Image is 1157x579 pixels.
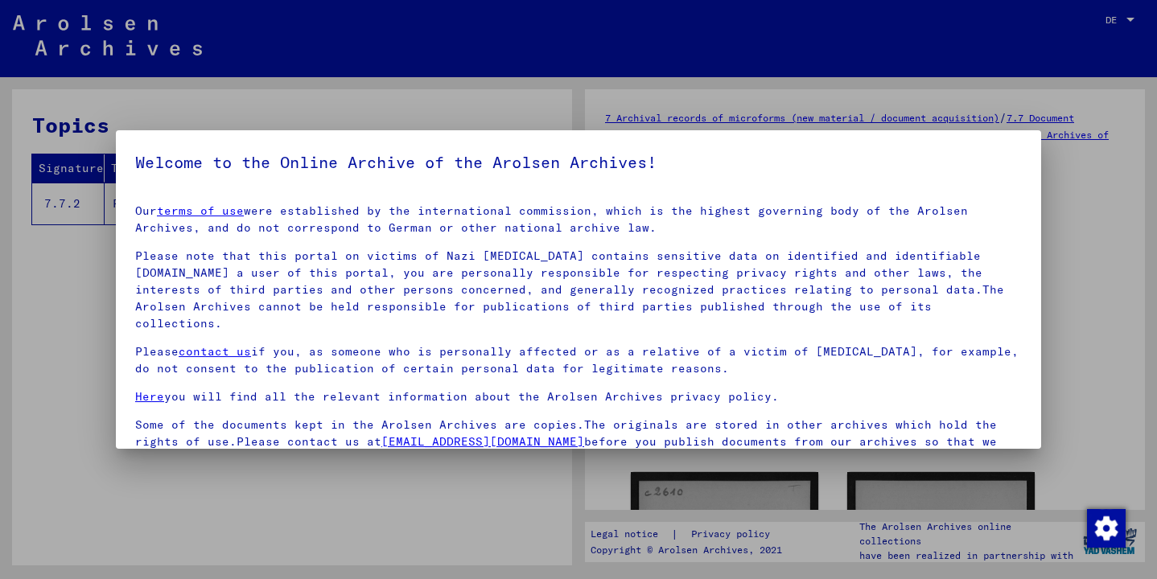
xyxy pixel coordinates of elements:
a: terms of use [157,203,244,218]
p: Some of the documents kept in the Arolsen Archives are copies.The originals are stored in other a... [135,417,1022,467]
p: you will find all the relevant information about the Arolsen Archives privacy policy. [135,388,1022,405]
a: contact us [179,344,251,359]
p: Please if you, as someone who is personally affected or as a relative of a victim of [MEDICAL_DAT... [135,343,1022,377]
div: Zustimmung ändern [1086,508,1125,547]
img: Zustimmung ändern [1087,509,1126,548]
p: Our were established by the international commission, which is the highest governing body of the ... [135,203,1022,236]
p: Please note that this portal on victims of Nazi [MEDICAL_DATA] contains sensitive data on identif... [135,248,1022,332]
a: Here [135,389,164,404]
a: [EMAIL_ADDRESS][DOMAIN_NAME] [381,434,584,449]
h5: Welcome to the Online Archive of the Arolsen Archives! [135,150,1022,175]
